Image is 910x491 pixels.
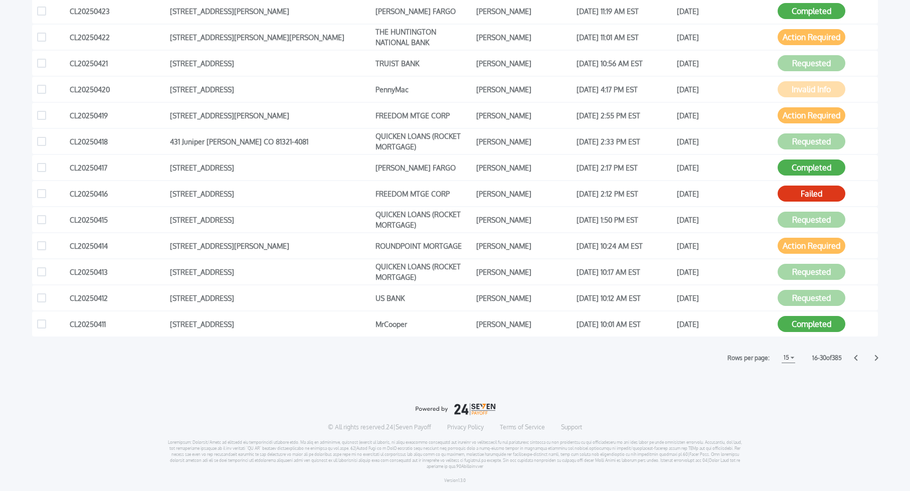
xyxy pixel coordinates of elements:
div: CL20250419 [70,108,165,123]
div: [DATE] 10:24 AM EST [577,238,672,253]
div: [DATE] [677,316,772,332]
div: [DATE] 2:12 PM EST [577,186,672,201]
div: [STREET_ADDRESS] [170,82,371,97]
h1: 15 [782,352,791,364]
p: Loremipsum: Dolorsit/Ametc ad elitsedd eiu temporincidi utlabore etdo. Ma aliq en adminimve, quis... [167,439,743,469]
div: [PERSON_NAME] [476,82,572,97]
div: CL20250413 [70,264,165,279]
div: PennyMac [376,82,471,97]
div: [DATE] [677,264,772,279]
button: Completed [778,159,845,176]
div: CL20250421 [70,56,165,71]
div: MrCooper [376,316,471,332]
div: [DATE] [677,212,772,227]
div: [STREET_ADDRESS][PERSON_NAME] [170,4,371,19]
div: CL20250415 [70,212,165,227]
div: [STREET_ADDRESS][PERSON_NAME] [170,108,371,123]
button: Invalid Info [778,81,845,97]
div: [STREET_ADDRESS][PERSON_NAME][PERSON_NAME] [170,30,371,45]
div: THE HUNTINGTON NATIONAL BANK [376,30,471,45]
div: [PERSON_NAME] [476,56,572,71]
div: CL20250411 [70,316,165,332]
div: [STREET_ADDRESS] [170,290,371,305]
div: [DATE] [677,4,772,19]
button: Requested [778,212,845,228]
div: [DATE] [677,108,772,123]
button: Action Required [778,107,845,123]
a: Terms of Service [500,423,545,431]
div: CL20250418 [70,134,165,149]
button: Requested [778,290,845,306]
div: [STREET_ADDRESS] [170,264,371,279]
button: Completed [778,3,845,19]
div: [DATE] 1:50 PM EST [577,212,672,227]
div: [DATE] 4:17 PM EST [577,82,672,97]
div: US BANK [376,290,471,305]
button: Requested [778,55,845,71]
a: Privacy Policy [447,423,484,431]
label: 16 - 30 of 385 [812,353,842,363]
div: [DATE] 10:01 AM EST [577,316,672,332]
div: [PERSON_NAME] FARGO [376,4,471,19]
div: [STREET_ADDRESS] [170,56,371,71]
div: [DATE] 2:33 PM EST [577,134,672,149]
div: FREEDOM MTGE CORP [376,186,471,201]
div: CL20250417 [70,160,165,175]
div: [DATE] [677,56,772,71]
div: [PERSON_NAME] [476,238,572,253]
div: [PERSON_NAME] [476,186,572,201]
button: Requested [778,133,845,149]
button: 15 [782,353,795,363]
div: QUICKEN LOANS (ROCKET MORTGAGE) [376,134,471,149]
div: [PERSON_NAME] [476,160,572,175]
p: © All rights reserved. 24|Seven Payoff [328,423,431,431]
img: logo [415,403,495,415]
div: [STREET_ADDRESS] [170,186,371,201]
div: [DATE] [677,30,772,45]
div: QUICKEN LOANS (ROCKET MORTGAGE) [376,212,471,227]
div: [PERSON_NAME] [476,30,572,45]
div: [DATE] 2:17 PM EST [577,160,672,175]
div: TRUIST BANK [376,56,471,71]
div: CL20250422 [70,30,165,45]
p: Version 1.3.0 [444,477,466,483]
div: CL20250412 [70,290,165,305]
div: FREEDOM MTGE CORP [376,108,471,123]
div: CL20250420 [70,82,165,97]
button: Completed [778,316,845,332]
div: [DATE] 10:12 AM EST [577,290,672,305]
div: [PERSON_NAME] [476,108,572,123]
div: CL20250416 [70,186,165,201]
div: [PERSON_NAME] FARGO [376,160,471,175]
div: [DATE] 11:19 AM EST [577,4,672,19]
div: [DATE] 11:01 AM EST [577,30,672,45]
a: Support [561,423,582,431]
div: [DATE] [677,160,772,175]
button: Failed [778,186,845,202]
div: [STREET_ADDRESS] [170,316,371,332]
div: CL20250423 [70,4,165,19]
div: [DATE] [677,186,772,201]
label: Rows per page: [727,353,770,363]
div: 431 Juniper [PERSON_NAME] CO 81321-4081 [170,134,371,149]
div: [PERSON_NAME] [476,212,572,227]
div: [DATE] 10:56 AM EST [577,56,672,71]
button: Action Required [778,238,845,254]
div: [PERSON_NAME] [476,134,572,149]
div: [DATE] 2:55 PM EST [577,108,672,123]
div: [DATE] [677,290,772,305]
div: [PERSON_NAME] [476,290,572,305]
div: [STREET_ADDRESS][PERSON_NAME] [170,238,371,253]
div: [DATE] [677,134,772,149]
div: [PERSON_NAME] [476,4,572,19]
div: [DATE] [677,238,772,253]
div: [STREET_ADDRESS] [170,160,371,175]
div: [STREET_ADDRESS] [170,212,371,227]
div: [DATE] 10:17 AM EST [577,264,672,279]
div: ROUNDPOINT MORTGAGE [376,238,471,253]
div: QUICKEN LOANS (ROCKET MORTGAGE) [376,264,471,279]
div: CL20250414 [70,238,165,253]
div: [PERSON_NAME] [476,264,572,279]
div: [PERSON_NAME] [476,316,572,332]
button: Action Required [778,29,845,45]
